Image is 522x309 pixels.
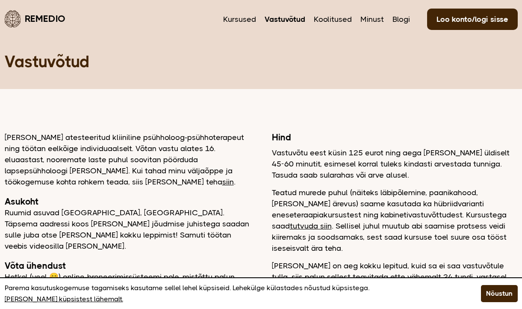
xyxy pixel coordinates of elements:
p: [PERSON_NAME] atesteeritud kliiniline psühholoog-psühhoterapeut ning töötan eelkõige individuaals... [5,132,251,187]
a: siin [222,178,234,186]
p: Teatud murede puhul (näiteks läbipõlemine, paanikahood, [PERSON_NAME] ärevus) saame kasutada ka h... [272,187,518,254]
p: Parema kasutuskogemuse tagamiseks kasutame sellel lehel küpsiseid. Lehekülge külastades nõustud k... [5,282,460,305]
p: Vastuvõtu eest küsin 125 eurot ning aega [PERSON_NAME] üldiselt 45-60 minutit, esimesel korral tu... [272,147,518,181]
a: Kursused [223,14,256,25]
a: [PERSON_NAME] küpsistest lähemalt. [5,294,123,305]
a: Minust [360,14,384,25]
h1: Vastuvõtud [5,51,518,72]
a: Koolitused [314,14,352,25]
a: Blogi [392,14,410,25]
a: Remedio [5,9,65,29]
a: Vastuvõtud [265,14,305,25]
h2: Hind [272,132,518,143]
p: Ruumid asuvad [GEOGRAPHIC_DATA], [GEOGRAPHIC_DATA]. Täpsema aadressi koos [PERSON_NAME] jõudmise ... [5,207,251,252]
p: Hetkel (veel 😊) online-broneerimissüsteemi pole, mistõttu palun kirjuta mulle julgelt otse , läbi... [5,271,251,305]
button: Nõustun [481,285,518,302]
h2: Võta ühendust [5,260,251,271]
a: tutvuda siin [290,222,332,230]
h2: Asukoht [5,196,251,207]
a: Loo konto/logi sisse [427,9,518,30]
img: Remedio logo [5,10,21,27]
